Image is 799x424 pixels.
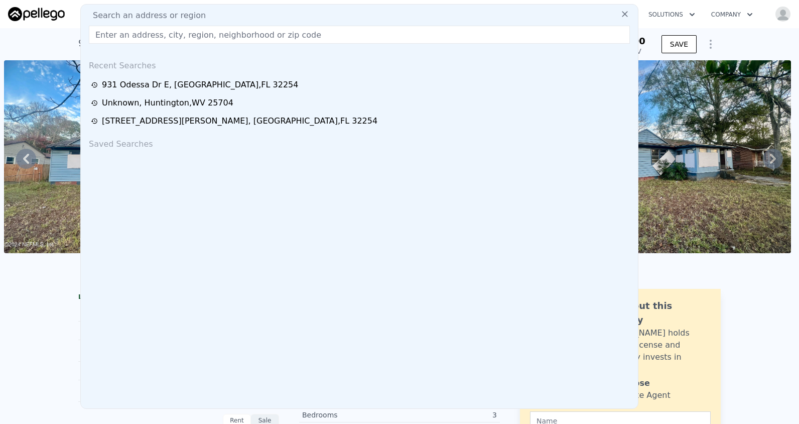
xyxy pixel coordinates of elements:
a: 931 Odessa Dr E, [GEOGRAPHIC_DATA],FL 32254 [91,79,631,91]
span: Search an address or region [85,10,206,22]
div: Saved Searches [85,130,634,154]
img: avatar [775,6,791,22]
img: Sale: 158138096 Parcel: 34043806 [4,60,261,253]
img: Sale: 158138096 Parcel: 34043806 [534,60,791,253]
div: [STREET_ADDRESS][PERSON_NAME] , [GEOGRAPHIC_DATA] , FL 32254 [102,115,377,127]
img: Pellego [8,7,65,21]
div: 931 Odessa Dr E , [GEOGRAPHIC_DATA] , FL 32254 [78,36,302,50]
div: LISTING & SALE HISTORY [78,293,279,303]
a: Unknown, Huntington,WV 25704 [91,97,631,109]
div: Violet Rose [599,377,650,389]
div: Unknown , Huntington , WV 25704 [102,97,233,109]
a: [STREET_ADDRESS][PERSON_NAME], [GEOGRAPHIC_DATA],FL 32254 [91,115,631,127]
div: Ask about this property [599,299,711,327]
div: 3 [399,410,497,420]
div: Recent Searches [85,52,634,76]
button: Solutions [640,6,703,24]
button: Show Options [701,34,721,54]
input: Enter an address, city, region, neighborhood or zip code [89,26,630,44]
div: 931 Odessa Dr E , [GEOGRAPHIC_DATA] , FL 32254 [102,79,298,91]
button: Company [703,6,761,24]
div: Bedrooms [302,410,399,420]
div: [PERSON_NAME] holds a broker license and personally invests in this area [599,327,711,375]
button: SAVE [661,35,697,53]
